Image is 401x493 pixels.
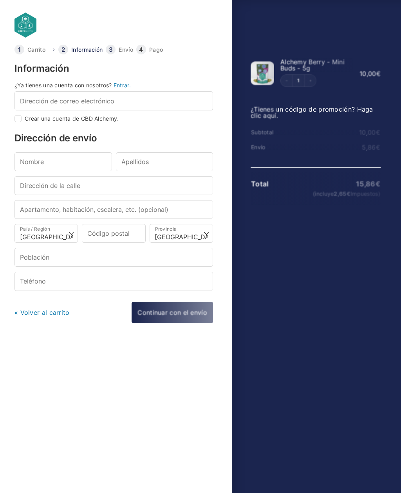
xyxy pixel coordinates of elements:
[149,47,163,52] a: Pago
[14,272,213,291] input: Teléfono
[14,309,70,316] a: « Volver al carrito
[14,200,213,219] input: Apartamento, habitación, escalera, etc. (opcional)
[25,116,119,121] label: Crear una cuenta de CBD Alchemy.
[14,91,213,110] input: Dirección de correo electrónico
[14,152,112,171] input: Nombre
[119,47,133,52] a: Envío
[116,152,213,171] input: Apellidos
[14,176,213,195] input: Dirección de la calle
[14,134,213,143] h3: Dirección de envío
[14,64,213,73] h3: Información
[14,248,213,267] input: Población
[114,82,131,88] a: Entrar.
[82,224,145,243] input: Código postal
[71,47,103,52] a: Información
[27,47,45,52] a: Carrito
[14,82,112,88] span: ¿Ya tienes una cuenta con nosotros?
